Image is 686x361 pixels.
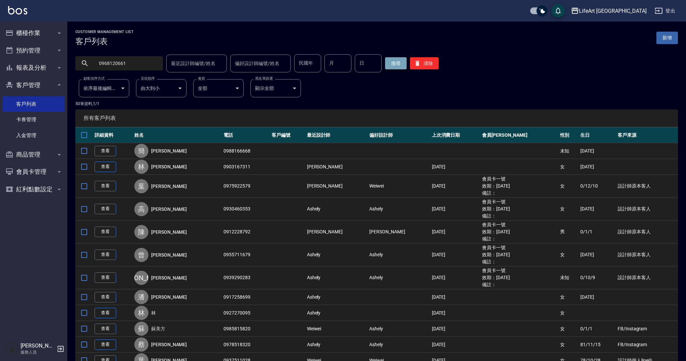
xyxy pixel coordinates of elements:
div: 全部 [193,79,244,97]
td: [DATE] [430,266,480,289]
td: FB/Instagram [616,337,678,353]
th: 電話 [222,127,270,143]
td: Ashely [368,198,430,221]
td: 女 [558,321,579,337]
button: 登出 [652,5,678,17]
img: Logo [8,6,27,14]
button: 商品管理 [3,146,65,163]
td: 未知 [558,266,579,289]
button: LifeArt [GEOGRAPHIC_DATA] [568,4,649,18]
td: Weiwei [368,175,430,198]
a: 查看 [95,292,116,302]
ul: 效期： [DATE] [482,228,557,235]
ul: 備註： [482,281,557,288]
a: 查看 [95,204,116,214]
div: 蔡 [134,337,148,352]
button: 櫃檯作業 [3,24,65,42]
td: 設計師原本客人 [616,198,678,221]
button: 紅利點數設定 [3,180,65,198]
div: 簡 [134,144,148,158]
td: Ashely [368,266,430,289]
a: 林 [151,309,156,316]
ul: 會員卡一號 [482,244,557,251]
a: [PERSON_NAME] [151,341,187,348]
td: 女 [558,243,579,266]
ul: 會員卡一號 [482,267,557,274]
td: Ashely [305,337,368,353]
button: 報表及分析 [3,59,65,76]
div: LifeArt [GEOGRAPHIC_DATA] [579,7,647,15]
th: 生日 [579,127,616,143]
div: 葉 [134,179,148,193]
button: 搜尋 [385,57,407,69]
ul: 效期： [DATE] [482,274,557,281]
div: 潘 [134,290,148,304]
th: 偏好設計師 [368,127,430,143]
td: 設計師原本客人 [616,221,678,243]
div: 林 [134,306,148,320]
button: 客戶管理 [3,76,65,94]
td: [DATE] [579,143,616,159]
td: [DATE] [430,289,480,305]
h2: Customer Management List [75,30,134,34]
td: [DATE] [430,198,480,221]
div: 曾 [134,248,148,262]
td: 女 [558,305,579,321]
td: 0930460353 [222,198,270,221]
a: 查看 [95,272,116,283]
a: [PERSON_NAME] [151,206,187,212]
th: 姓名 [133,127,222,143]
td: Ashely [305,305,368,321]
td: [PERSON_NAME] [305,175,368,198]
td: 女 [558,159,579,175]
a: [PERSON_NAME] [151,229,187,235]
a: 查看 [95,162,116,172]
a: 入金管理 [3,128,65,143]
a: 查看 [95,250,116,260]
ul: 備註： [482,212,557,220]
td: 0917258699 [222,289,270,305]
label: 顧客排序方式 [83,76,105,81]
td: 0939290283 [222,266,270,289]
span: 所有客戶列表 [83,115,670,122]
div: 林 [134,160,148,174]
div: [PERSON_NAME] [134,271,148,285]
td: [DATE] [579,159,616,175]
a: 查看 [95,181,116,191]
a: [PERSON_NAME] [151,252,187,258]
td: 0927270095 [222,305,270,321]
td: 0955711679 [222,243,270,266]
td: 0/12/10 [579,175,616,198]
h3: 客戶列表 [75,37,134,46]
td: 0975922579 [222,175,270,198]
td: [DATE] [430,305,480,321]
ul: 會員卡一號 [482,175,557,183]
ul: 備註： [482,258,557,265]
ul: 備註： [482,235,557,242]
td: Ashely [368,321,430,337]
a: 新增 [656,32,678,44]
input: 搜尋關鍵字 [94,54,158,72]
ul: 會員卡一號 [482,221,557,228]
td: [PERSON_NAME] [368,221,430,243]
a: 卡券管理 [3,112,65,127]
td: FB/Instagram [616,321,678,337]
label: 黑名單篩選 [255,76,273,81]
button: 清除 [410,57,439,69]
div: 依序最後編輯時間 [79,79,129,97]
td: [DATE] [430,337,480,353]
a: 查看 [95,308,116,318]
td: 0978518320 [222,337,270,353]
td: 0912228792 [222,221,270,243]
td: Weiwei [305,321,368,337]
td: 設計師原本客人 [616,266,678,289]
td: [DATE] [430,243,480,266]
td: [DATE] [430,159,480,175]
td: [PERSON_NAME] [305,159,368,175]
th: 最近設計師 [305,127,368,143]
td: 0985815820 [222,321,270,337]
p: 50 筆資料, 1 / 1 [75,101,678,107]
ul: 備註： [482,190,557,197]
a: [PERSON_NAME] [151,183,187,190]
td: 設計師原本客人 [616,243,678,266]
